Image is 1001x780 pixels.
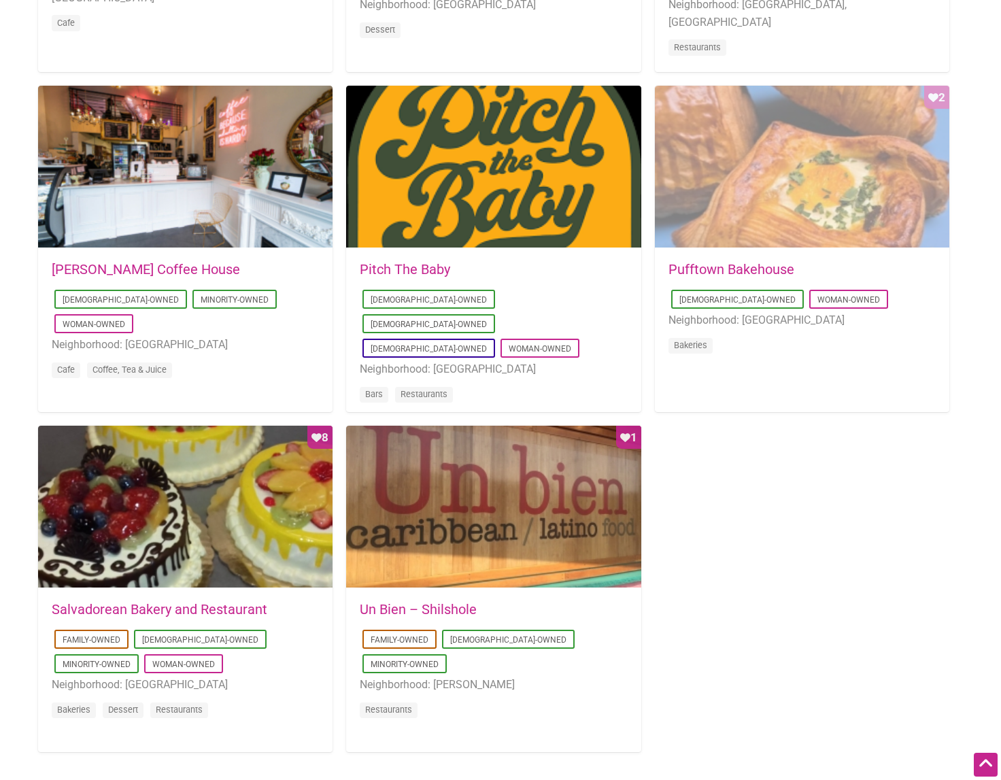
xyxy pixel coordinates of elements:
a: Minority-Owned [371,660,439,669]
li: Neighborhood: [GEOGRAPHIC_DATA] [668,311,936,329]
a: Woman-Owned [63,320,125,329]
a: [DEMOGRAPHIC_DATA]-Owned [63,295,179,305]
a: Dessert [108,705,138,715]
a: Bakeries [674,340,707,350]
a: Restaurants [674,42,721,52]
a: [DEMOGRAPHIC_DATA]-Owned [371,344,487,354]
a: Family-Owned [371,635,428,645]
a: [DEMOGRAPHIC_DATA]-Owned [142,635,258,645]
a: Coffee, Tea & Juice [92,364,167,375]
a: Woman-Owned [509,344,571,354]
a: Minority-Owned [201,295,269,305]
a: Restaurants [156,705,203,715]
a: [PERSON_NAME] Coffee House [52,261,240,277]
li: Neighborhood: [GEOGRAPHIC_DATA] [52,336,319,354]
a: Restaurants [401,389,447,399]
a: [DEMOGRAPHIC_DATA]-Owned [450,635,566,645]
a: [DEMOGRAPHIC_DATA]-Owned [679,295,796,305]
a: [DEMOGRAPHIC_DATA]-Owned [371,295,487,305]
li: Neighborhood: [GEOGRAPHIC_DATA] [360,360,627,378]
a: Restaurants [365,705,412,715]
a: Pitch The Baby [360,261,450,277]
a: Minority-Owned [63,660,131,669]
a: Bakeries [57,705,90,715]
a: [DEMOGRAPHIC_DATA]-Owned [371,320,487,329]
a: Dessert [365,24,395,35]
a: Bars [365,389,383,399]
li: Neighborhood: [GEOGRAPHIC_DATA] [52,676,319,694]
a: Woman-Owned [152,660,215,669]
div: Scroll Back to Top [974,753,998,777]
a: Pufftown Bakehouse [668,261,794,277]
a: Un Bien – Shilshole [360,601,477,617]
a: Salvadorean Bakery and Restaurant [52,601,267,617]
a: Cafe [57,18,75,28]
a: Cafe [57,364,75,375]
li: Neighborhood: [PERSON_NAME] [360,676,627,694]
a: Woman-Owned [817,295,880,305]
a: Family-Owned [63,635,120,645]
